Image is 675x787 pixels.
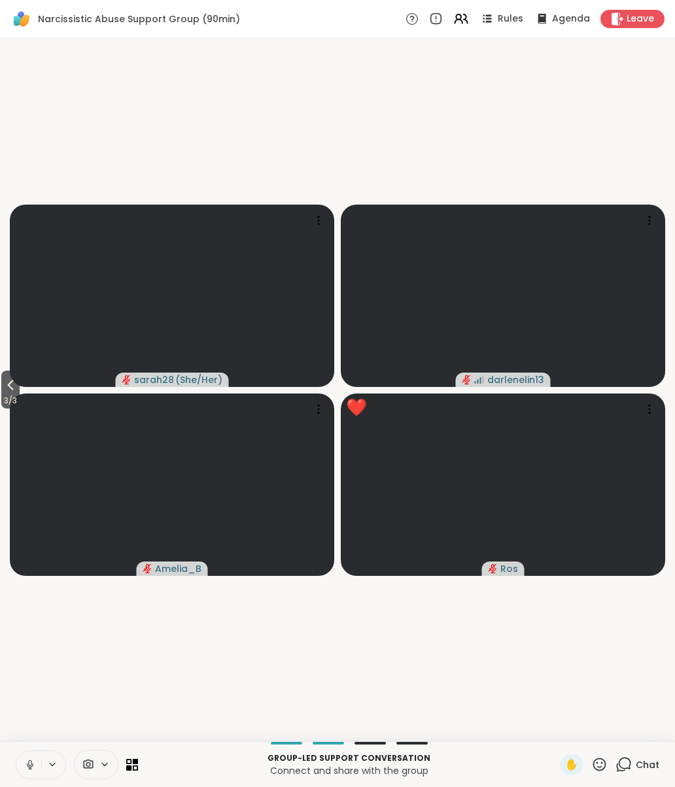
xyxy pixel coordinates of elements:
div: ❤️ [346,395,367,420]
span: Rules [498,12,523,25]
span: ( She/Her ) [175,373,222,386]
span: Ros [500,562,518,575]
span: 3 / 3 [1,393,20,409]
span: Leave [627,12,654,25]
p: Group-led support conversation [146,752,552,764]
span: audio-muted [489,564,498,573]
img: ShareWell Logomark [10,8,33,30]
span: sarah28 [134,373,174,386]
span: audio-muted [122,375,131,384]
span: darlenelin13 [487,373,544,386]
span: Agenda [552,12,590,25]
p: Connect and share with the group [146,764,552,777]
span: Chat [636,758,659,771]
span: Narcissistic Abuse Support Group (90min) [38,12,240,25]
button: 3/3 [1,371,20,409]
span: ✋ [565,757,578,773]
span: audio-muted [462,375,472,384]
span: Amelia_B [155,562,201,575]
span: audio-muted [143,564,152,573]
